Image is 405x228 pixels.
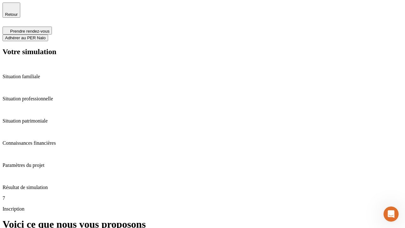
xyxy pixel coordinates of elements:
[10,29,49,34] span: Prendre rendez-vous
[3,35,48,41] button: Adhérer au PER Nalo
[5,12,18,17] span: Retour
[3,3,20,18] button: Retour
[3,140,402,146] p: Connaissances financières
[3,162,402,168] p: Paramètres du projet
[383,206,399,222] iframe: Intercom live chat
[3,47,402,56] h2: Votre simulation
[3,195,402,201] p: 7
[3,206,402,212] p: Inscription
[3,185,402,190] p: Résultat de simulation
[5,35,46,40] span: Adhérer au PER Nalo
[3,96,402,102] p: Situation professionnelle
[3,118,402,124] p: Situation patrimoniale
[3,27,52,35] button: Prendre rendez-vous
[3,74,402,79] p: Situation familiale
